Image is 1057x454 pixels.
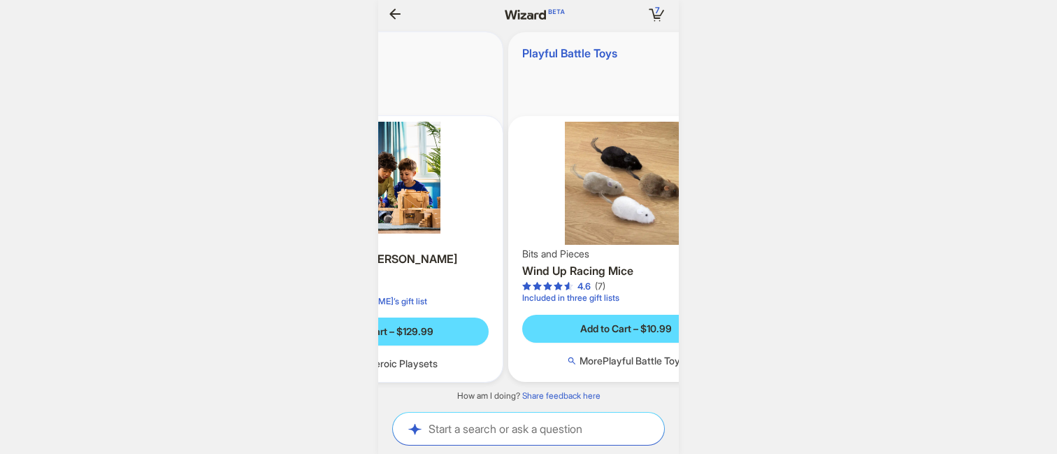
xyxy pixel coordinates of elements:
[564,282,573,291] span: star
[267,116,503,382] div: Conquest of the Dino Temple Mega SetConquest of the [PERSON_NAME] Mega SetIncluded in [PERSON_NAM...
[522,282,531,291] span: star
[655,5,660,15] span: 7
[345,357,438,370] span: More Heroic Playsets
[514,122,739,246] img: Wind Up Racing Mice
[281,318,489,346] button: Add to Cart – $129.99
[378,390,679,402] div: How am I doing?
[267,32,503,61] h1: Heroic Playsets
[267,32,503,382] div: Heroic PlaysetsConquest of the Dino Temple Mega SetConquest of the [PERSON_NAME] Mega SetIncluded...
[522,264,731,278] h3: Wind Up Racing Mice
[522,248,589,260] span: Bits and Pieces
[580,355,685,367] span: More Playful Battle Toys
[522,292,731,304] span: Included in three gift lists
[595,281,605,292] div: (7)
[543,282,552,291] span: star
[321,357,449,371] button: MoreHeroic Playsets
[281,296,489,307] span: Included in [PERSON_NAME]’s gift list
[273,122,498,234] img: Conquest of the Dino Temple Mega Set
[522,390,601,401] a: Share feedback here
[577,281,591,292] div: 4.6
[336,325,433,338] span: Add to Cart – $129.99
[281,252,489,281] h3: Conquest of the [PERSON_NAME] Mega Set
[533,282,542,291] span: star
[580,322,672,335] span: Add to Cart – $10.99
[554,282,563,291] span: star
[522,281,591,292] div: 4.6 out of 5 stars
[508,32,745,61] h1: Playful Battle Toys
